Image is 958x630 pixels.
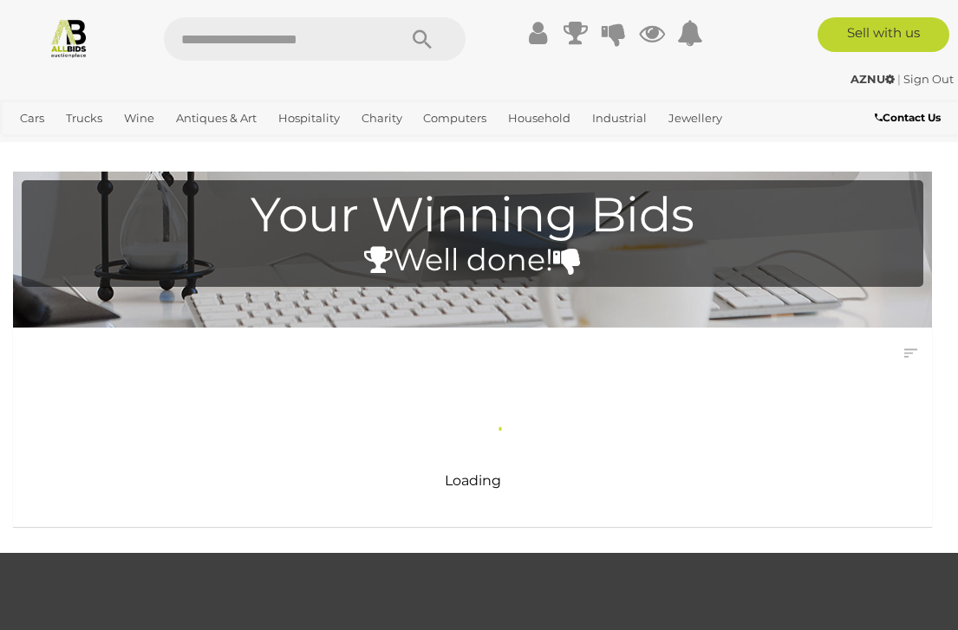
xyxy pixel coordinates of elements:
a: [GEOGRAPHIC_DATA] [125,133,262,161]
a: Contact Us [875,108,945,127]
h4: Well done! [30,244,915,277]
a: Cars [13,104,51,133]
a: Office [13,133,60,161]
a: AZNU [850,72,897,86]
a: Industrial [585,104,654,133]
a: Antiques & Art [169,104,264,133]
img: Allbids.com.au [49,17,89,58]
a: Trucks [59,104,109,133]
span: | [897,72,901,86]
h1: Your Winning Bids [30,189,915,242]
a: Charity [355,104,409,133]
a: Wine [117,104,161,133]
span: Loading [445,472,501,489]
a: Hospitality [271,104,347,133]
a: Sell with us [818,17,949,52]
a: Jewellery [661,104,729,133]
strong: AZNU [850,72,895,86]
a: Sign Out [903,72,954,86]
a: Sports [68,133,117,161]
a: Household [501,104,577,133]
button: Search [379,17,466,61]
a: Computers [416,104,493,133]
b: Contact Us [875,111,941,124]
